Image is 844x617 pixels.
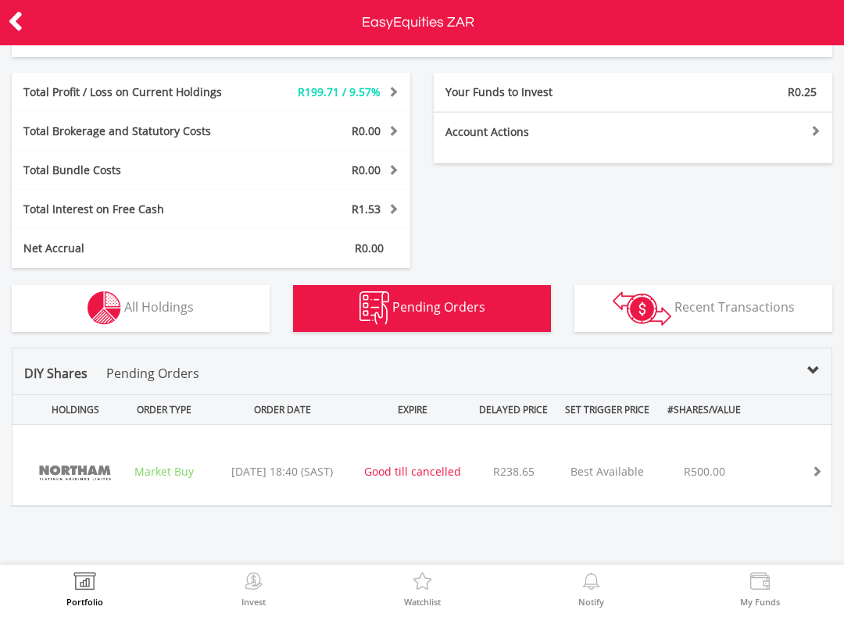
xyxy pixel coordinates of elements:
span: R1.53 [352,202,381,216]
label: Portfolio [66,597,103,606]
div: DELAYED PRICE [469,395,559,424]
a: My Funds [740,572,780,606]
span: R0.25 [788,84,817,99]
button: All Holdings [12,285,270,332]
img: View Funds [748,572,772,594]
img: View Portfolio [73,572,97,594]
a: Watchlist [404,572,441,606]
span: Recent Transactions [674,298,795,316]
label: My Funds [740,597,780,606]
div: Total Profit / Loss on Current Holdings [12,84,245,100]
label: Invest [241,597,266,606]
label: Watchlist [404,597,441,606]
p: Pending Orders [106,364,199,383]
button: Recent Transactions [574,285,832,332]
p: Best Available [562,464,652,480]
span: R238.65 [493,464,535,479]
button: Pending Orders [293,285,551,332]
span: DIY Shares [24,365,88,382]
div: HOLDINGS [22,395,120,424]
a: Notify [578,572,604,606]
span: R0.00 [355,241,384,255]
div: Net Accrual [12,241,245,256]
img: Invest Now [241,572,266,594]
img: pending_instructions-wht.png [359,291,389,325]
div: Total Bundle Costs [12,162,245,178]
a: Invest [241,572,266,606]
span: All Holdings [124,298,194,316]
div: #SHARES/VALUE [655,395,753,424]
span: R0.00 [352,162,381,177]
span: R199.71 / 9.57% [298,84,381,99]
div: Your Funds to Invest [434,84,633,100]
div: Total Interest on Free Cash [12,202,245,217]
div: EXPIRE [359,395,465,424]
div: ORDER DATE [209,395,356,424]
span: R0.00 [352,123,381,138]
img: EQU.ZA.NPH.png [30,444,120,501]
img: transactions-zar-wht.png [613,291,671,326]
span: Pending Orders [392,298,485,316]
img: View Notifications [579,572,603,594]
img: holdings-wht.png [88,291,121,325]
a: Portfolio [66,572,103,606]
div: [DATE] 18:40 (SAST) [209,464,356,480]
div: ORDER TYPE [123,395,206,424]
div: Good till cancelled [359,464,465,480]
div: Market Buy [123,464,206,480]
div: SET TRIGGER PRICE [562,395,652,424]
img: Watchlist [410,572,435,594]
div: Account Actions [434,124,633,140]
label: Notify [578,597,604,606]
span: R500.00 [684,464,725,479]
div: Total Brokerage and Statutory Costs [12,123,245,139]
